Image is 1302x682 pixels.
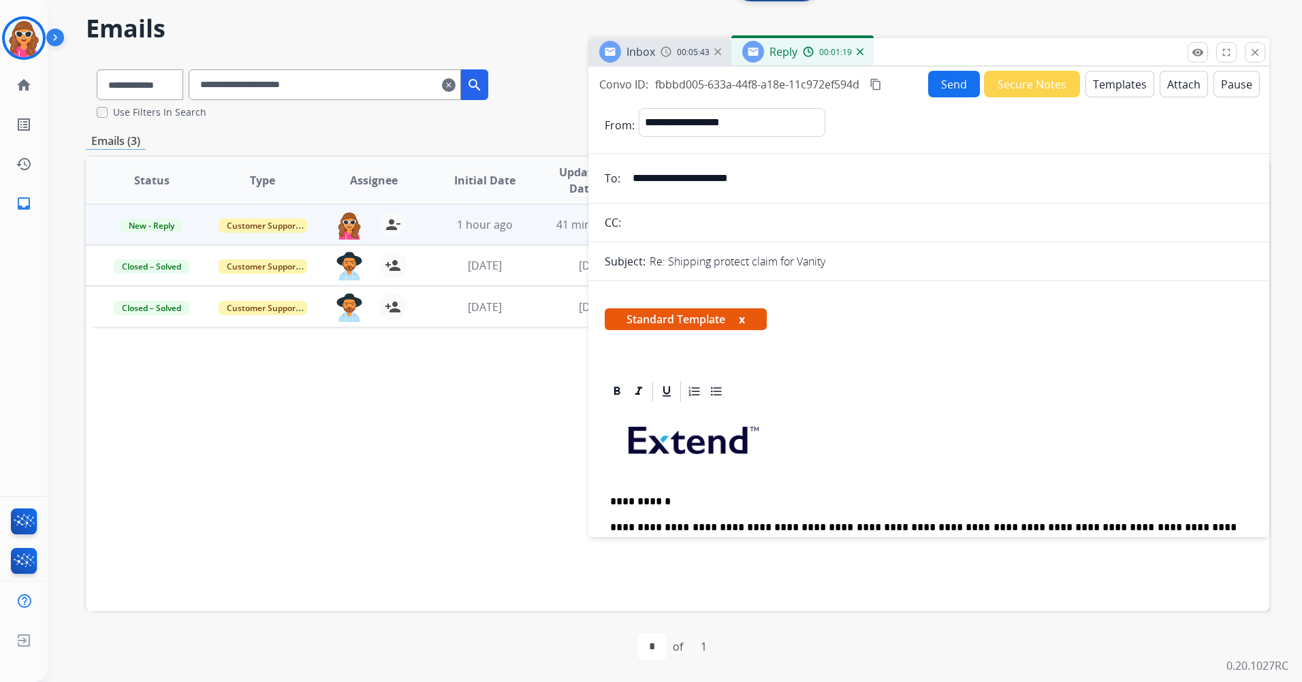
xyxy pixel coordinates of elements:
[928,71,980,97] button: Send
[984,71,1080,97] button: Secure Notes
[16,195,32,212] mat-icon: inbox
[819,47,852,58] span: 00:01:19
[650,253,825,270] p: Re: Shipping protect claim for Vanity
[454,172,515,189] span: Initial Date
[579,258,613,273] span: [DATE]
[466,77,483,93] mat-icon: search
[607,381,627,402] div: Bold
[769,44,797,59] span: Reply
[219,218,307,233] span: Customer Support
[121,218,182,233] span: New - Reply
[16,77,32,93] mat-icon: home
[655,77,859,92] span: fbbbd005-633a-44f8-a18e-11c972ef594d
[579,299,613,314] span: [DATE]
[677,47,710,58] span: 00:05:43
[552,164,613,197] span: Updated Date
[605,170,620,186] p: To:
[219,301,307,315] span: Customer Support
[385,299,401,315] mat-icon: person_add
[1192,46,1204,59] mat-icon: remove_red_eye
[605,214,621,231] p: CC:
[250,172,275,189] span: Type
[385,257,401,274] mat-icon: person_add
[350,172,398,189] span: Assignee
[626,44,655,59] span: Inbox
[605,308,767,330] span: Standard Template
[468,258,502,273] span: [DATE]
[219,259,307,274] span: Customer Support
[134,172,170,189] span: Status
[86,15,1269,42] h2: Emails
[114,301,189,315] span: Closed – Solved
[5,19,43,57] img: avatar
[1213,71,1260,97] button: Pause
[1226,657,1288,674] p: 0.20.1027RC
[739,311,745,327] button: x
[16,116,32,133] mat-icon: list_alt
[457,217,513,232] span: 1 hour ago
[336,293,363,322] img: agent-avatar
[1249,46,1261,59] mat-icon: close
[1220,46,1233,59] mat-icon: fullscreen
[605,117,635,133] p: From:
[385,216,401,233] mat-icon: person_remove
[114,259,189,274] span: Closed – Solved
[605,253,646,270] p: Subject:
[556,217,635,232] span: 41 minutes ago
[336,211,363,240] img: agent-avatar
[336,252,363,280] img: agent-avatar
[16,156,32,172] mat-icon: history
[706,381,727,402] div: Bullet List
[86,133,146,150] p: Emails (3)
[468,299,502,314] span: [DATE]
[629,381,649,402] div: Italic
[599,76,648,93] p: Convo ID:
[673,638,683,655] div: of
[870,78,882,91] mat-icon: content_copy
[690,633,718,660] div: 1
[442,77,456,93] mat-icon: clear
[1160,71,1208,97] button: Attach
[113,105,206,119] label: Use Filters In Search
[1085,71,1154,97] button: Templates
[684,381,705,402] div: Ordered List
[656,381,677,402] div: Underline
